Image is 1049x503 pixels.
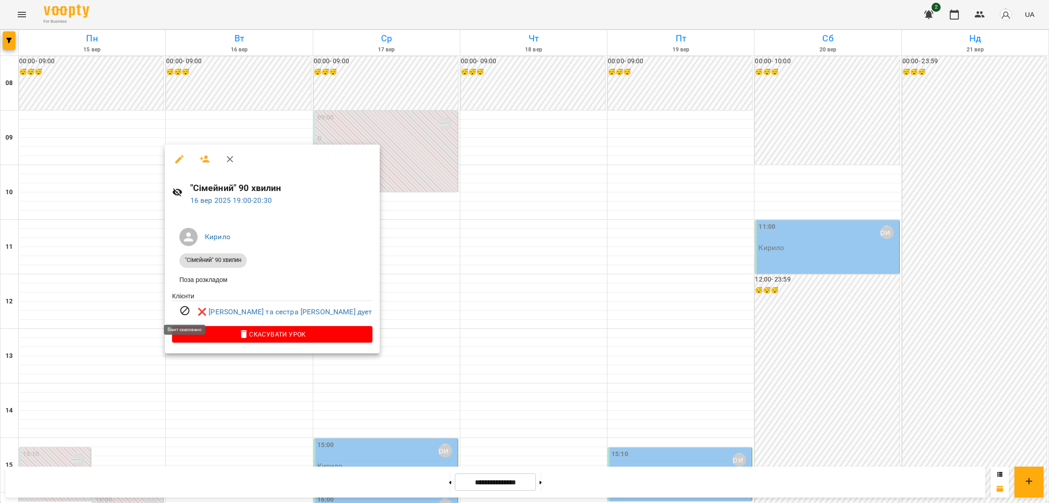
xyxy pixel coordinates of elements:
[172,272,372,288] li: Поза розкладом
[190,196,272,205] a: 16 вер 2025 19:00-20:30
[179,329,365,340] span: Скасувати Урок
[172,292,372,327] ul: Клієнти
[172,326,372,342] button: Скасувати Урок
[190,181,372,195] h6: "Сімейний" 90 хвилин
[205,232,230,241] a: Кирило
[179,256,247,264] span: "Сімейний" 90 хвилин
[198,307,372,317] a: ❌ [PERSON_NAME] та сестра [PERSON_NAME] дует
